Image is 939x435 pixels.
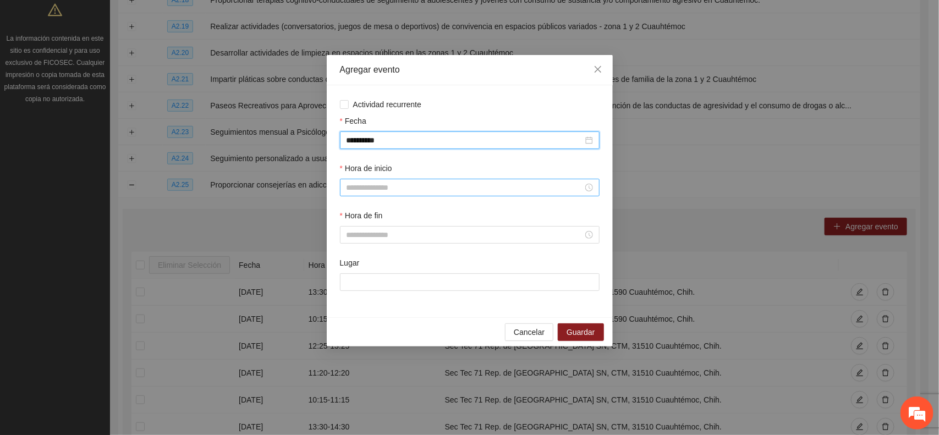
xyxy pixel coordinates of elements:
[340,210,383,222] label: Hora de fin
[514,326,545,338] span: Cancelar
[349,98,426,111] span: Actividad recurrente
[340,273,600,291] input: Lugar
[505,323,553,341] button: Cancelar
[57,56,185,70] div: Chatee con nosotros ahora
[340,64,600,76] div: Agregar evento
[64,147,152,258] span: Estamos en línea.
[347,134,583,146] input: Fecha
[594,65,602,74] span: close
[340,257,360,269] label: Lugar
[583,55,613,85] button: Close
[558,323,603,341] button: Guardar
[180,5,207,32] div: Minimizar ventana de chat en vivo
[347,229,583,241] input: Hora de fin
[340,162,392,174] label: Hora de inicio
[567,326,595,338] span: Guardar
[6,300,210,339] textarea: Escriba su mensaje y pulse “Intro”
[347,181,583,194] input: Hora de inicio
[340,115,366,127] label: Fecha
